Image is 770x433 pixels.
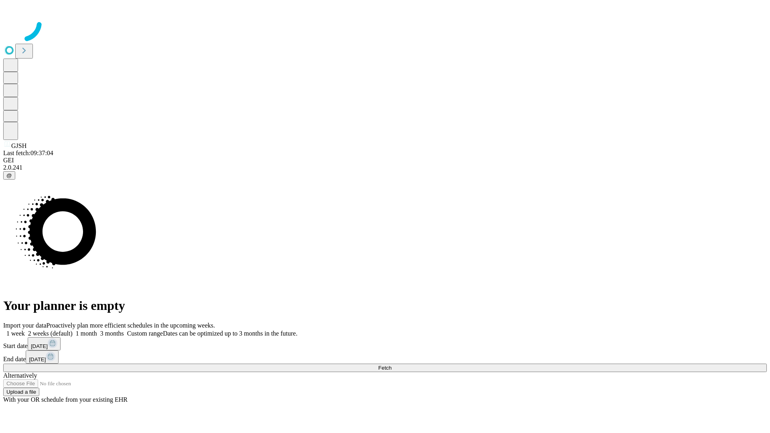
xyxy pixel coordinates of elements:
[3,298,767,313] h1: Your planner is empty
[29,356,46,362] span: [DATE]
[3,164,767,171] div: 2.0.241
[3,350,767,364] div: End date
[3,364,767,372] button: Fetch
[3,396,128,403] span: With your OR schedule from your existing EHR
[3,171,15,180] button: @
[26,350,59,364] button: [DATE]
[3,372,37,379] span: Alternatively
[3,337,767,350] div: Start date
[47,322,215,329] span: Proactively plan more efficient schedules in the upcoming weeks.
[3,322,47,329] span: Import your data
[28,330,73,337] span: 2 weeks (default)
[163,330,297,337] span: Dates can be optimized up to 3 months in the future.
[76,330,97,337] span: 1 month
[127,330,163,337] span: Custom range
[6,172,12,178] span: @
[3,150,53,156] span: Last fetch: 09:37:04
[11,142,26,149] span: GJSH
[28,337,61,350] button: [DATE]
[378,365,391,371] span: Fetch
[31,343,48,349] span: [DATE]
[6,330,25,337] span: 1 week
[100,330,124,337] span: 3 months
[3,388,39,396] button: Upload a file
[3,157,767,164] div: GEI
